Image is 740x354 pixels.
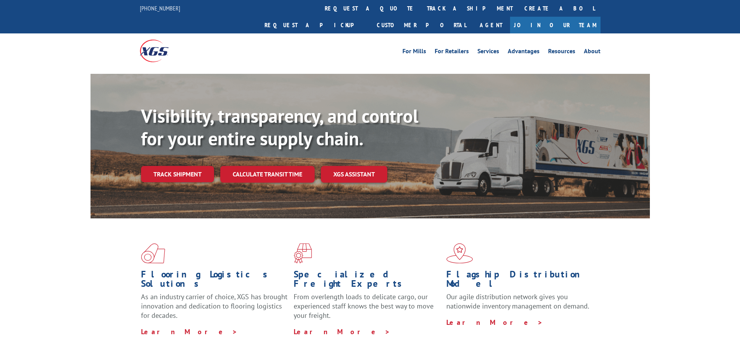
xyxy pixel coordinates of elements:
img: xgs-icon-total-supply-chain-intelligence-red [141,243,165,263]
a: Learn More > [294,327,390,336]
a: For Retailers [435,48,469,57]
a: Resources [548,48,575,57]
h1: Specialized Freight Experts [294,270,441,292]
a: Join Our Team [510,17,601,33]
a: Request a pickup [259,17,371,33]
a: Learn More > [141,327,238,336]
a: For Mills [402,48,426,57]
a: Calculate transit time [220,166,315,183]
a: Agent [472,17,510,33]
img: xgs-icon-flagship-distribution-model-red [446,243,473,263]
img: xgs-icon-focused-on-flooring-red [294,243,312,263]
a: XGS ASSISTANT [321,166,387,183]
a: Track shipment [141,166,214,182]
a: [PHONE_NUMBER] [140,4,180,12]
b: Visibility, transparency, and control for your entire supply chain. [141,104,418,150]
a: Advantages [508,48,540,57]
span: As an industry carrier of choice, XGS has brought innovation and dedication to flooring logistics... [141,292,287,320]
p: From overlength loads to delicate cargo, our experienced staff knows the best way to move your fr... [294,292,441,327]
h1: Flooring Logistics Solutions [141,270,288,292]
a: Services [477,48,499,57]
a: Customer Portal [371,17,472,33]
span: Our agile distribution network gives you nationwide inventory management on demand. [446,292,589,310]
h1: Flagship Distribution Model [446,270,593,292]
a: About [584,48,601,57]
a: Learn More > [446,318,543,327]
